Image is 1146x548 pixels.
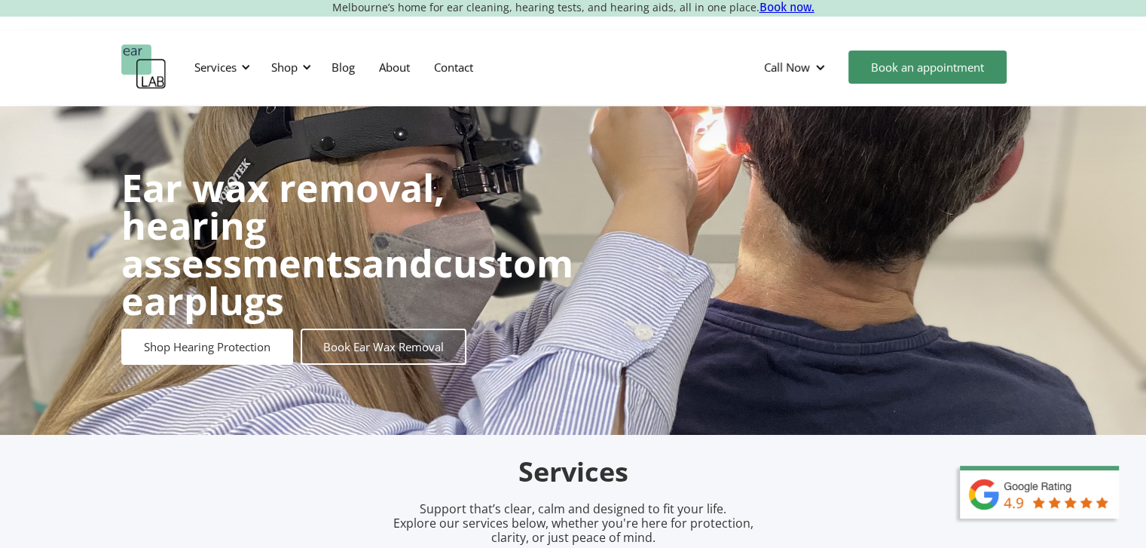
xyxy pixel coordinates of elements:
a: About [367,45,422,89]
h2: Services [219,455,927,490]
div: Shop [262,44,316,90]
a: Blog [319,45,367,89]
a: Contact [422,45,485,89]
div: Call Now [752,44,841,90]
a: Shop Hearing Protection [121,329,293,365]
strong: custom earplugs [121,237,573,326]
strong: Ear wax removal, hearing assessments [121,162,445,289]
a: home [121,44,167,90]
a: Book Ear Wax Removal [301,329,466,365]
div: Call Now [764,60,810,75]
div: Services [185,44,255,90]
h1: and [121,169,573,320]
div: Shop [271,60,298,75]
a: Book an appointment [848,51,1007,84]
p: Support that’s clear, calm and designed to fit your life. Explore our services below, whether you... [374,502,773,546]
div: Services [194,60,237,75]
